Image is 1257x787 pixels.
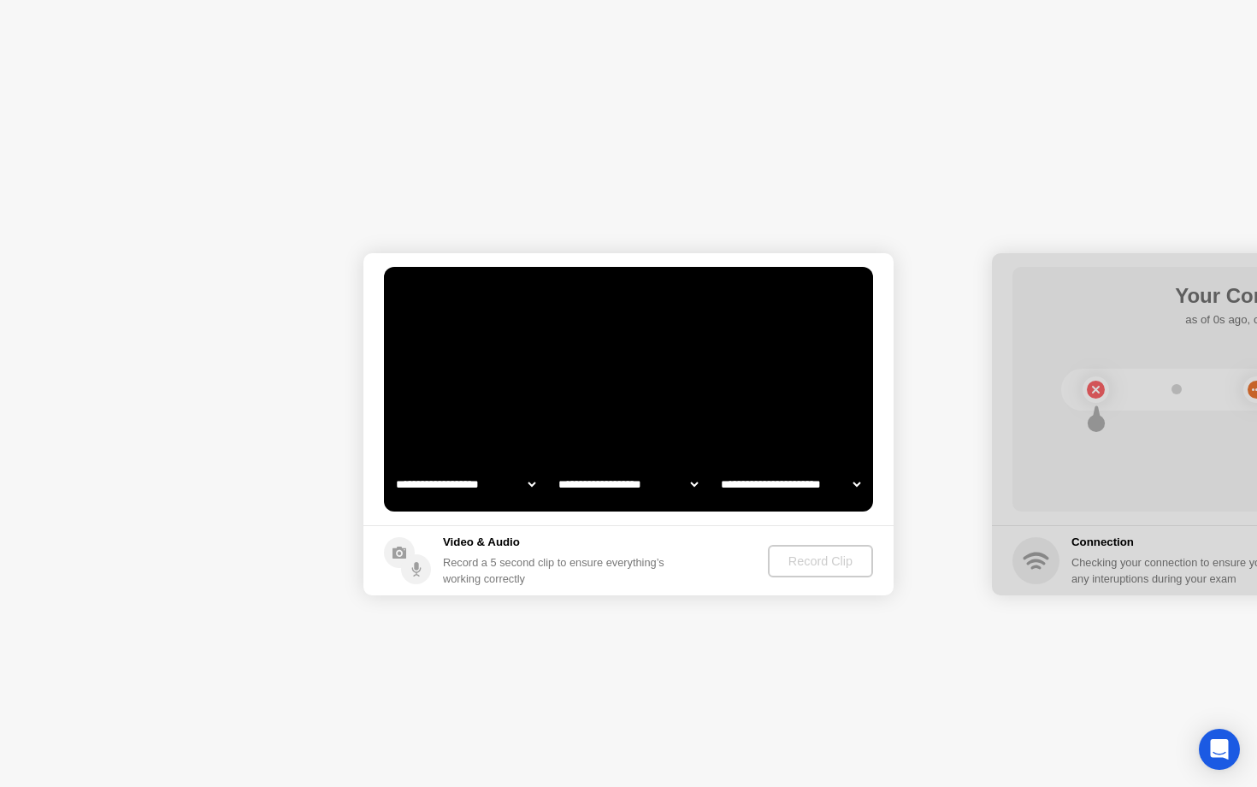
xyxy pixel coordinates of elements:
div: Record Clip [775,554,866,568]
select: Available speakers [555,467,701,501]
div: Record a 5 second clip to ensure everything’s working correctly [443,554,671,587]
select: Available cameras [392,467,539,501]
div: Open Intercom Messenger [1199,729,1240,770]
h5: Video & Audio [443,534,671,551]
button: Record Clip [768,545,873,577]
select: Available microphones [717,467,864,501]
